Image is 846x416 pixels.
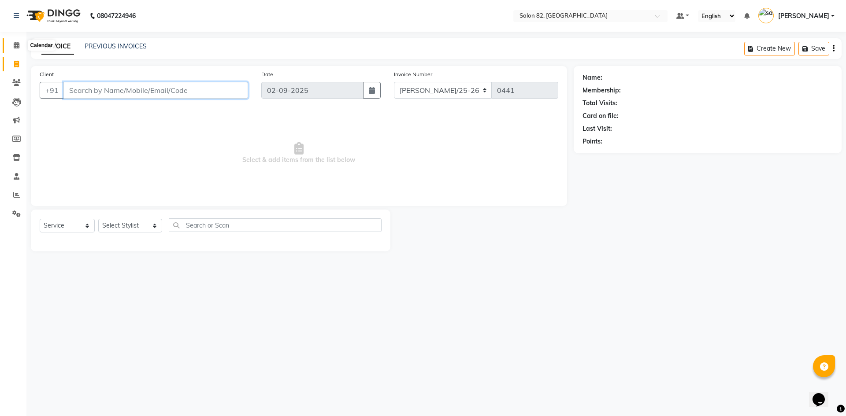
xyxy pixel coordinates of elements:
[583,124,612,133] div: Last Visit:
[63,82,248,99] input: Search by Name/Mobile/Email/Code
[28,40,55,51] div: Calendar
[40,70,54,78] label: Client
[40,82,64,99] button: +91
[85,42,147,50] a: PREVIOUS INVOICES
[583,111,619,121] div: Card on file:
[809,381,837,407] iframe: chat widget
[744,42,795,55] button: Create New
[583,99,617,108] div: Total Visits:
[583,86,621,95] div: Membership:
[261,70,273,78] label: Date
[778,11,829,21] span: [PERSON_NAME]
[758,8,774,23] img: sangita
[22,4,83,28] img: logo
[583,137,602,146] div: Points:
[97,4,136,28] b: 08047224946
[583,73,602,82] div: Name:
[798,42,829,55] button: Save
[40,109,558,197] span: Select & add items from the list below
[169,218,382,232] input: Search or Scan
[394,70,432,78] label: Invoice Number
